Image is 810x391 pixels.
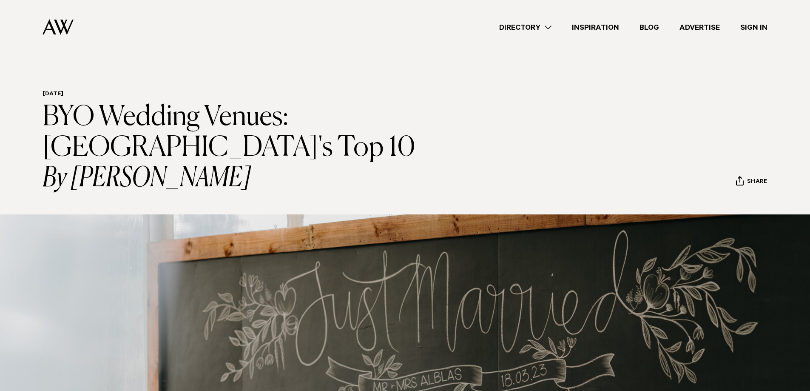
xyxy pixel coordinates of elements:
a: Inspiration [562,22,629,33]
h1: BYO Wedding Venues: [GEOGRAPHIC_DATA]'s Top 10 [43,102,436,194]
span: Share [747,178,767,186]
img: Auckland Weddings Logo [43,19,74,35]
i: By [PERSON_NAME] [43,163,436,194]
a: Directory [489,22,562,33]
a: Blog [629,22,669,33]
a: Sign In [730,22,778,33]
button: Share [736,176,767,188]
h6: [DATE] [43,91,436,99]
a: Advertise [669,22,730,33]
